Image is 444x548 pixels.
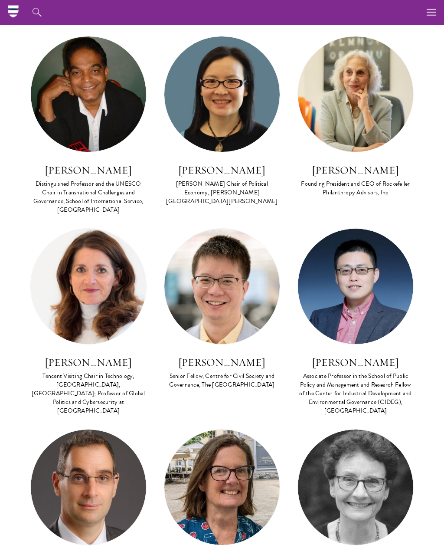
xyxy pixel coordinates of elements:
[164,229,280,390] a: [PERSON_NAME] Senior Fellow, Centre for Civil Society and Governance, The [GEOGRAPHIC_DATA]
[30,36,147,216] a: [PERSON_NAME] Distinguished Professor and the UNESCO Chair in Transnational Challenges and Govern...
[297,355,414,370] h3: [PERSON_NAME]
[297,372,414,416] div: Associate Professor in the School of Public Policy and Management and Research Fellow of the Cent...
[297,163,414,178] h3: [PERSON_NAME]
[164,36,280,207] a: [PERSON_NAME] [PERSON_NAME] Chair of Political Economy, [PERSON_NAME][GEOGRAPHIC_DATA][PERSON_NAME]
[164,355,280,370] h3: [PERSON_NAME]
[297,229,414,417] a: [PERSON_NAME] Associate Professor in the School of Public Policy and Management and Research Fell...
[164,372,280,390] div: Senior Fellow, Centre for Civil Society and Governance, The [GEOGRAPHIC_DATA]
[30,163,147,178] h3: [PERSON_NAME]
[164,163,280,178] h3: [PERSON_NAME]
[30,180,147,215] div: Distinguished Professor and the UNESCO Chair in Transnational Challenges and Governance, School o...
[30,355,147,370] h3: [PERSON_NAME]
[30,229,147,417] a: [PERSON_NAME] Tencent Visiting Chair in Technology, [GEOGRAPHIC_DATA], [GEOGRAPHIC_DATA]; Profess...
[30,372,147,416] div: Tencent Visiting Chair in Technology, [GEOGRAPHIC_DATA], [GEOGRAPHIC_DATA]; Professor of Global P...
[297,180,414,197] div: Founding President and CEO of Rockefeller Philanthropy Advisors, Inc
[297,36,414,198] a: [PERSON_NAME] Founding President and CEO of Rockefeller Philanthropy Advisors, Inc
[164,180,280,206] div: [PERSON_NAME] Chair of Political Economy, [PERSON_NAME][GEOGRAPHIC_DATA][PERSON_NAME]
